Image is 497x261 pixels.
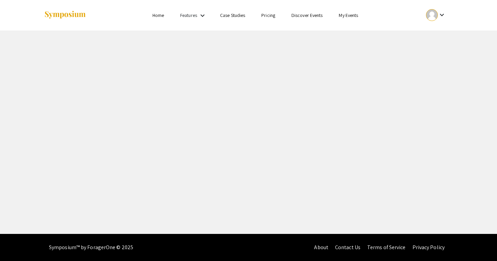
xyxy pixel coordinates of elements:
[261,12,275,18] a: Pricing
[44,10,86,20] img: Symposium by ForagerOne
[339,12,358,18] a: My Events
[412,244,445,251] a: Privacy Policy
[367,244,406,251] a: Terms of Service
[220,12,245,18] a: Case Studies
[152,12,164,18] a: Home
[49,234,133,261] div: Symposium™ by ForagerOne © 2025
[291,12,323,18] a: Discover Events
[314,244,328,251] a: About
[180,12,197,18] a: Features
[468,231,492,256] iframe: Chat
[335,244,360,251] a: Contact Us
[198,12,207,20] mat-icon: Expand Features list
[438,11,446,19] mat-icon: Expand account dropdown
[419,7,453,23] button: Expand account dropdown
